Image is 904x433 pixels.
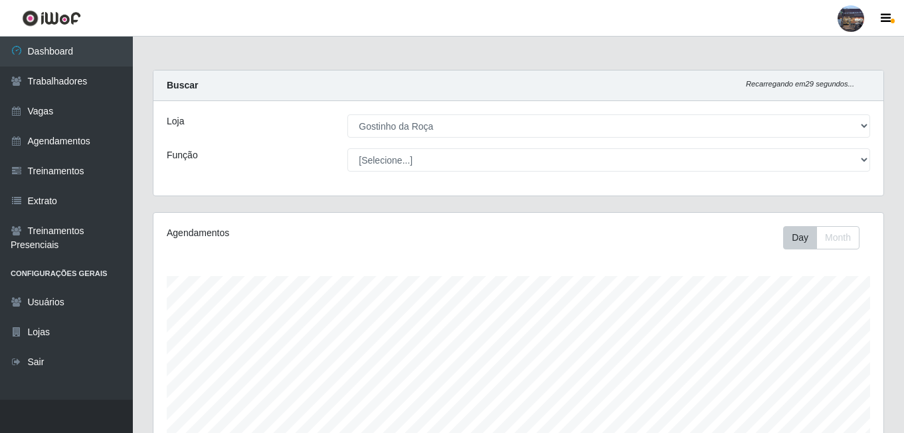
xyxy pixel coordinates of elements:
[783,226,859,249] div: First group
[22,10,81,27] img: CoreUI Logo
[746,80,854,88] i: Recarregando em 29 segundos...
[816,226,859,249] button: Month
[167,80,198,90] strong: Buscar
[167,226,448,240] div: Agendamentos
[167,148,198,162] label: Função
[783,226,817,249] button: Day
[783,226,870,249] div: Toolbar with button groups
[167,114,184,128] label: Loja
